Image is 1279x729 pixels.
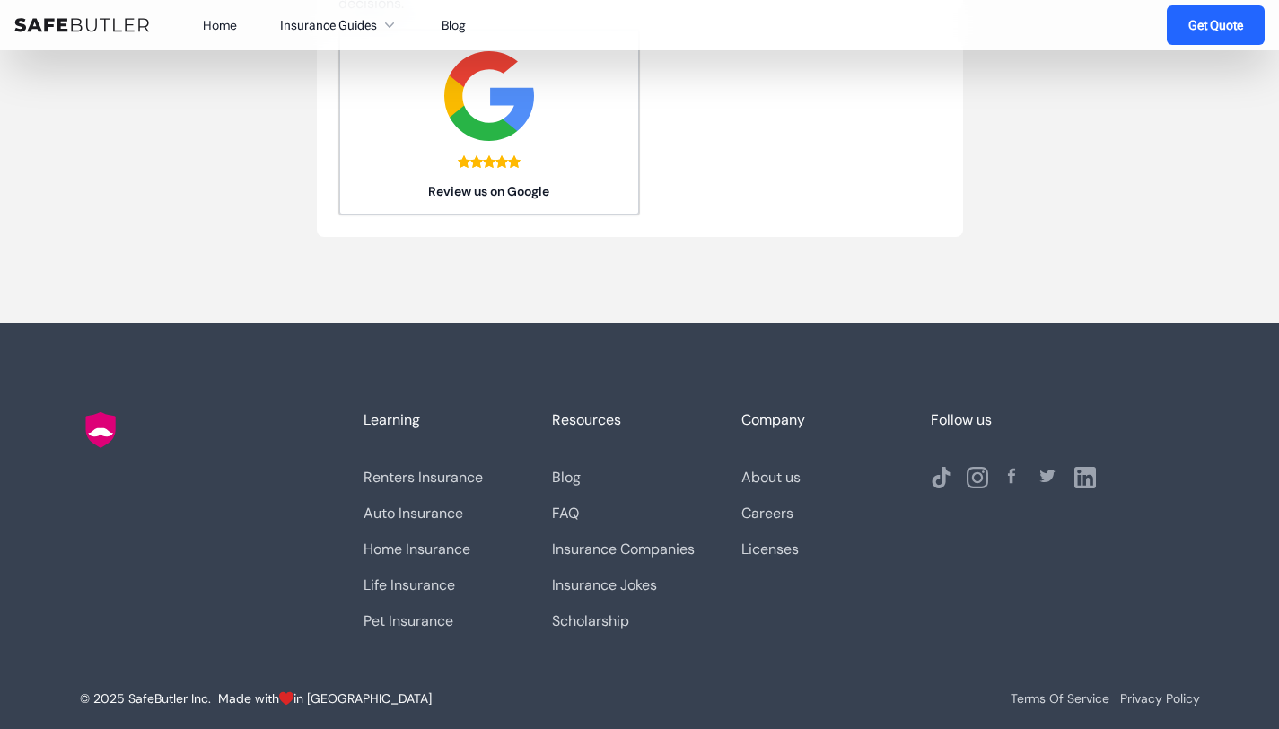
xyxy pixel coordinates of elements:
[364,468,483,487] a: Renters Insurance
[458,155,521,168] div: 5.0
[552,504,579,523] a: FAQ
[338,29,640,215] a: Review us on Google
[364,409,539,431] div: Learning
[14,18,149,32] img: SafeButler Text Logo
[552,575,657,594] a: Insurance Jokes
[741,409,916,431] div: Company
[218,689,432,707] div: Made with in [GEOGRAPHIC_DATA]
[741,504,793,523] a: Careers
[552,540,695,558] a: Insurance Companies
[203,17,237,33] a: Home
[552,611,629,630] a: Scholarship
[444,51,534,141] img: google.svg
[1011,689,1109,718] a: Terms Of Service
[339,182,639,200] span: Review us on Google
[741,540,799,558] a: Licenses
[931,409,1106,431] div: Follow us
[364,540,470,558] a: Home Insurance
[741,468,801,487] a: About us
[80,689,211,707] div: © 2025 SafeButler Inc.
[364,504,463,523] a: Auto Insurance
[1167,5,1265,45] a: Get Quote
[364,575,455,594] a: Life Insurance
[442,17,466,33] a: Blog
[364,611,453,630] a: Pet Insurance
[552,468,581,487] a: Blog
[552,409,727,431] div: Resources
[1120,689,1200,718] a: Privacy Policy
[280,14,399,36] button: Insurance Guides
